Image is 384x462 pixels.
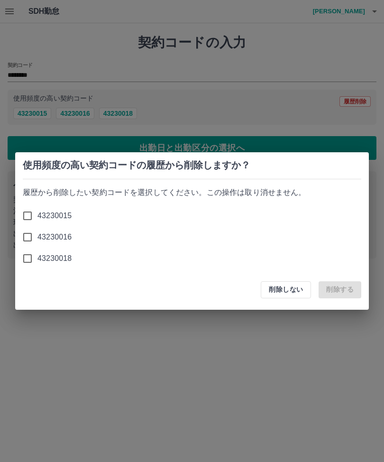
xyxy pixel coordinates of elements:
[261,281,311,298] button: 削除しない
[23,187,361,206] p: 履歴から削除したい契約コードを選択してください。この操作は取り消せません。
[37,231,72,243] span: 43230016
[37,253,72,264] span: 43230018
[15,152,369,178] h2: 使用頻度の高い契約コードの履歴から削除しますか？
[37,210,72,222] span: 43230015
